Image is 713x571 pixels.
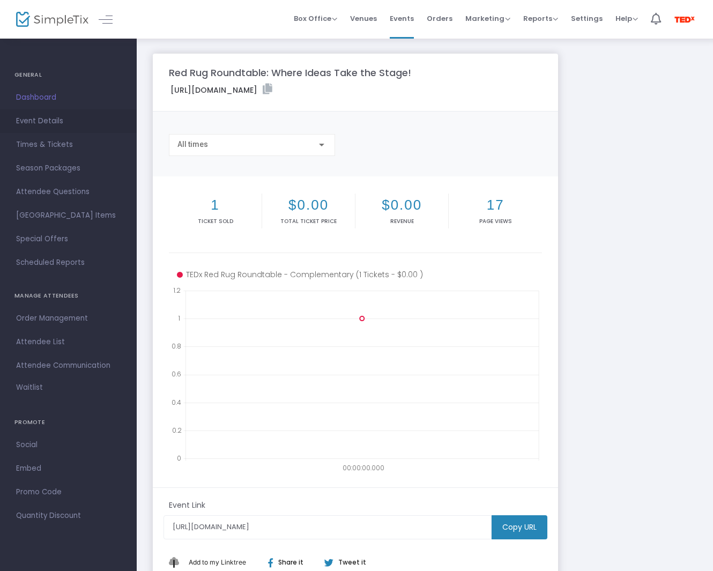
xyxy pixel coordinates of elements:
[177,454,181,463] text: 0
[172,369,181,379] text: 0.6
[16,312,121,325] span: Order Management
[169,557,186,567] img: linktree
[16,462,121,476] span: Embed
[16,138,121,152] span: Times & Tickets
[16,91,121,105] span: Dashboard
[189,558,246,566] span: Add to my Linktree
[16,382,43,393] span: Waitlist
[358,217,446,225] p: Revenue
[177,140,208,149] span: All times
[16,359,121,373] span: Attendee Communication
[16,485,121,499] span: Promo Code
[16,114,121,128] span: Event Details
[170,84,272,96] label: [URL][DOMAIN_NAME]
[492,515,547,539] m-button: Copy URL
[14,285,122,307] h4: MANAGE ATTENDEES
[615,13,638,24] span: Help
[16,509,121,523] span: Quantity Discount
[390,5,414,32] span: Events
[465,13,510,24] span: Marketing
[16,232,121,246] span: Special Offers
[171,217,259,225] p: Ticket sold
[16,209,121,223] span: [GEOGRAPHIC_DATA] Items
[172,342,181,351] text: 0.8
[358,197,446,213] h2: $0.00
[16,335,121,349] span: Attendee List
[264,197,353,213] h2: $0.00
[169,500,205,511] m-panel-subtitle: Event Link
[350,5,377,32] span: Venues
[172,425,182,434] text: 0.2
[427,5,452,32] span: Orders
[178,314,180,323] text: 1
[14,412,122,433] h4: PROMOTE
[451,197,540,213] h2: 17
[16,185,121,199] span: Attendee Questions
[451,217,540,225] p: Page Views
[343,463,384,472] text: 00:00:00.000
[16,438,121,452] span: Social
[16,161,121,175] span: Season Packages
[171,197,259,213] h2: 1
[571,5,603,32] span: Settings
[169,65,411,80] m-panel-title: Red Rug Roundtable: Where Ideas Take the Stage!
[264,217,353,225] p: Total Ticket Price
[257,558,324,567] div: Share it
[172,397,181,406] text: 0.4
[523,13,558,24] span: Reports
[173,286,181,295] text: 1.2
[294,13,337,24] span: Box Office
[16,256,121,270] span: Scheduled Reports
[14,64,122,86] h4: GENERAL
[314,558,372,567] div: Tweet it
